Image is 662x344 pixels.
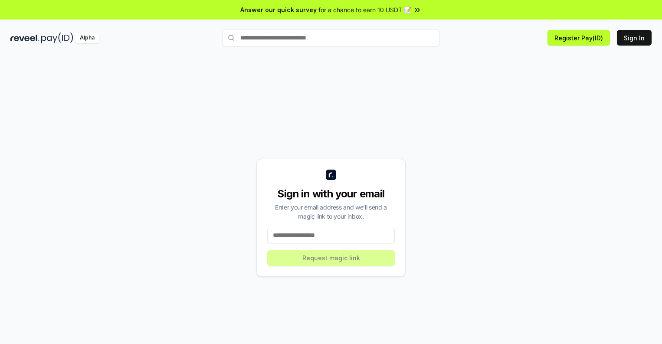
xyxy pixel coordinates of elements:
button: Sign In [617,30,652,46]
div: Sign in with your email [267,187,395,201]
div: Alpha [75,33,99,43]
img: pay_id [41,33,73,43]
div: Enter your email address and we’ll send a magic link to your inbox. [267,203,395,221]
button: Register Pay(ID) [547,30,610,46]
img: logo_small [326,170,336,180]
span: Answer our quick survey [240,5,317,14]
span: for a chance to earn 10 USDT 📝 [318,5,411,14]
img: reveel_dark [10,33,39,43]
